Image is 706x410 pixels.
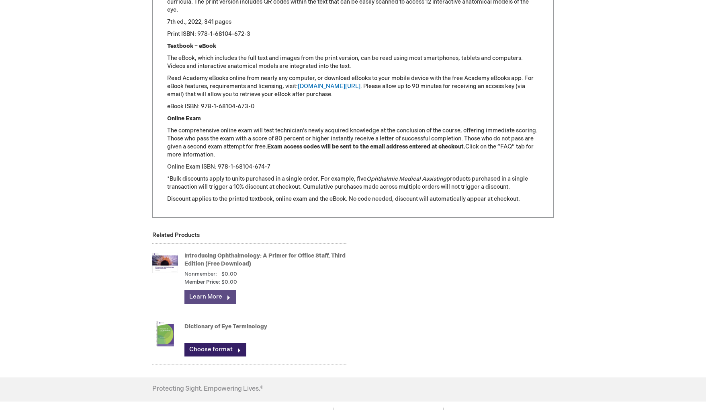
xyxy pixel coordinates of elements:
p: Discount applies to the printed textbook, online exam and the eBook. No code needed, discount wil... [167,195,539,203]
p: The eBook, which includes the full text and images from the print version, can be read using most... [167,54,539,70]
strong: Online Exam [167,115,201,122]
a: Dictionary of Eye Terminology [184,323,267,330]
p: Print ISBN: 978-1-68104-672-3 [167,30,539,38]
img: Introducing Ophthalmology: A Primer for Office Staff, Third Edition (Free Download) [152,247,178,279]
img: Dictionary of Eye Terminology [152,317,178,350]
span: $0.00 [221,278,237,286]
p: *Bulk discounts apply to units purchased in a single order. For example, five products purchased ... [167,175,539,191]
a: Introducing Ophthalmology: A Primer for Office Staff, Third Edition (Free Download) [184,252,346,267]
p: Read Academy eBooks online from nearly any computer, or download eBooks to your mobile device wit... [167,74,539,99]
em: Ophthalmic Medical Assisting [366,175,446,182]
span: $0.00 [221,271,237,277]
strong: Nonmember: [184,270,217,278]
p: 7th ed., 2022, 341 pages [167,18,539,26]
p: Online Exam ISBN: 978-1-68104-674-7 [167,163,539,171]
a: Learn More [184,290,236,304]
h4: Protecting Sight. Empowering Lives.® [152,385,263,393]
strong: Related Products [152,232,200,239]
a: [DOMAIN_NAME][URL] [298,83,360,90]
strong: Member Price: [184,278,220,286]
strong: Textbook – eBook [167,43,216,49]
a: Choose format [184,343,246,356]
p: The comprehensive online exam will test technician’s newly acquired knowledge at the conclusion o... [167,127,539,159]
p: eBook ISBN: 978-1-68104-673-0 [167,103,539,111]
strong: Exam access codes will be sent to the email address entered at checkout. [267,143,465,150]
